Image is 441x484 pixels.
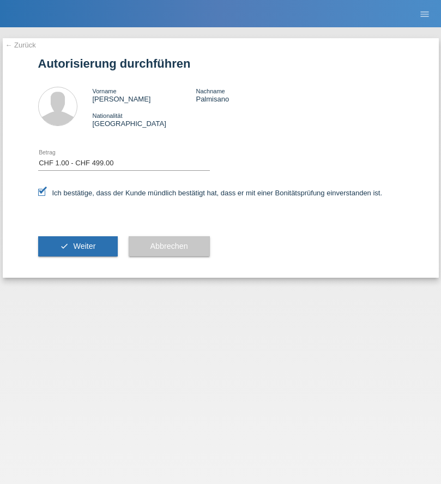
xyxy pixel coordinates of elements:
div: [GEOGRAPHIC_DATA] [93,111,196,128]
div: Palmisano [196,87,299,103]
span: Nationalität [93,112,123,119]
h1: Autorisierung durchführen [38,57,403,70]
span: Abbrechen [150,242,188,250]
label: Ich bestätige, dass der Kunde mündlich bestätigt hat, dass er mit einer Bonitätsprüfung einversta... [38,189,383,197]
span: Vorname [93,88,117,94]
a: ← Zurück [5,41,36,49]
button: Abbrechen [129,236,210,257]
span: Nachname [196,88,225,94]
button: check Weiter [38,236,118,257]
i: menu [419,9,430,20]
a: menu [414,10,436,17]
span: Weiter [73,242,95,250]
i: check [60,242,69,250]
div: [PERSON_NAME] [93,87,196,103]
